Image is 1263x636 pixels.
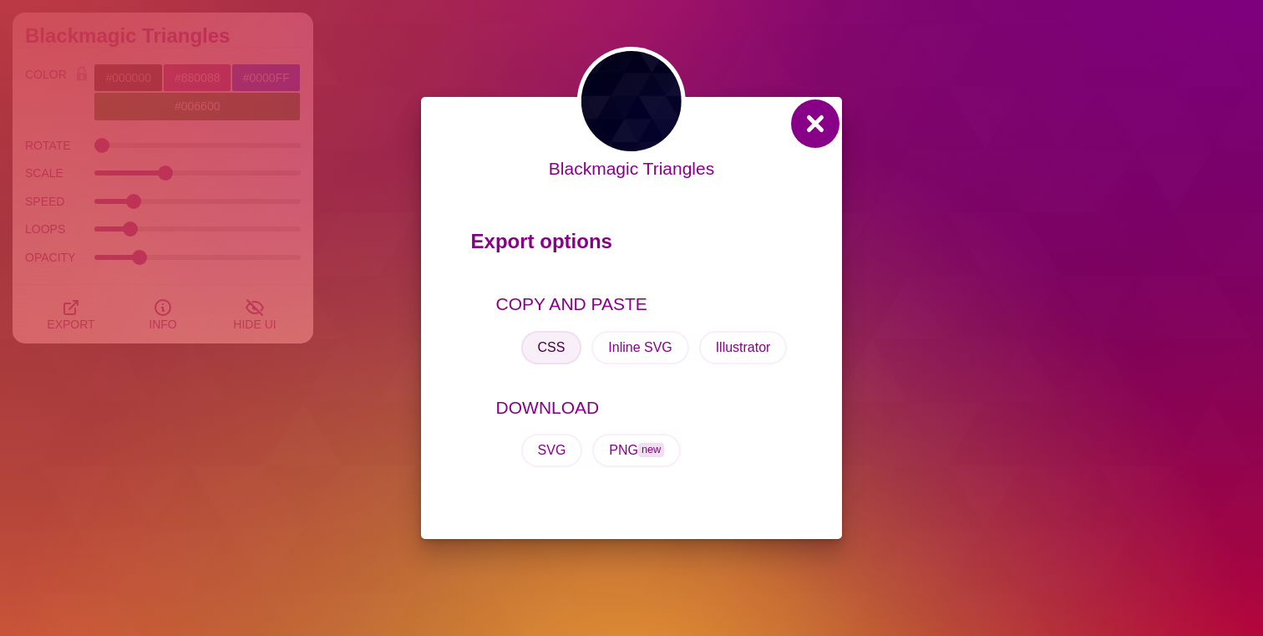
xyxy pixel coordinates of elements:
button: CSS [521,331,582,364]
p: COPY AND PASTE [496,291,793,318]
p: DOWNLOAD [496,394,793,421]
img: triangle pattern then glows dark magical colors [577,47,686,155]
button: Illustrator [699,331,788,364]
button: Inline SVG [591,331,688,364]
p: Blackmagic Triangles [549,155,714,182]
button: PNGnew [592,434,681,467]
p: Export options [471,222,793,269]
span: new [638,443,664,457]
button: SVG [521,434,583,467]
